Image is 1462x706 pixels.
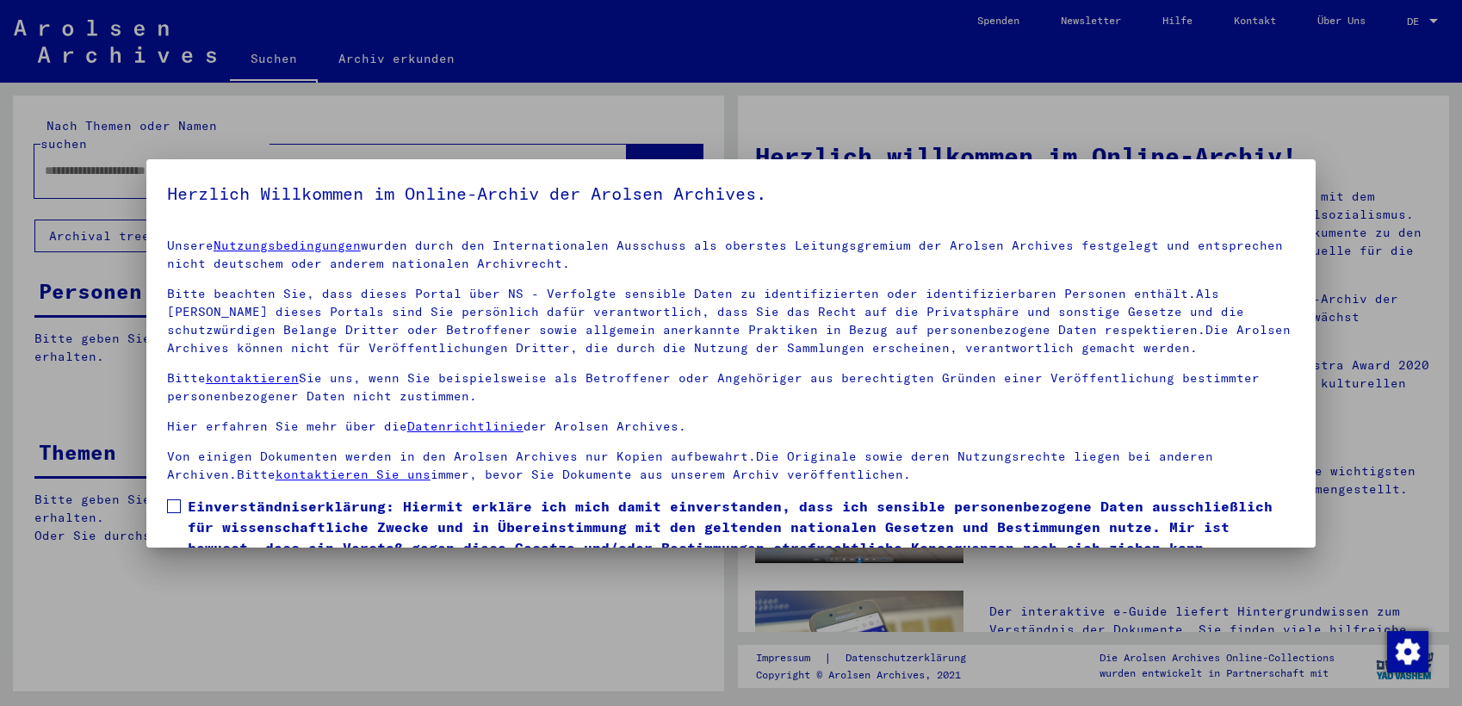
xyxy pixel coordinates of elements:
[167,180,1295,207] h5: Herzlich Willkommen im Online-Archiv der Arolsen Archives.
[188,496,1295,558] span: Einverständniserklärung: Hiermit erkläre ich mich damit einverstanden, dass ich sensible personen...
[214,238,361,253] a: Nutzungsbedingungen
[1387,631,1428,672] img: Zustimmung ändern
[276,467,431,482] a: kontaktieren Sie uns
[167,237,1295,273] p: Unsere wurden durch den Internationalen Ausschuss als oberstes Leitungsgremium der Arolsen Archiv...
[167,448,1295,484] p: Von einigen Dokumenten werden in den Arolsen Archives nur Kopien aufbewahrt.Die Originale sowie d...
[407,418,523,434] a: Datenrichtlinie
[206,370,299,386] a: kontaktieren
[167,418,1295,436] p: Hier erfahren Sie mehr über die der Arolsen Archives.
[167,285,1295,357] p: Bitte beachten Sie, dass dieses Portal über NS - Verfolgte sensible Daten zu identifizierten oder...
[167,369,1295,406] p: Bitte Sie uns, wenn Sie beispielsweise als Betroffener oder Angehöriger aus berechtigten Gründen ...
